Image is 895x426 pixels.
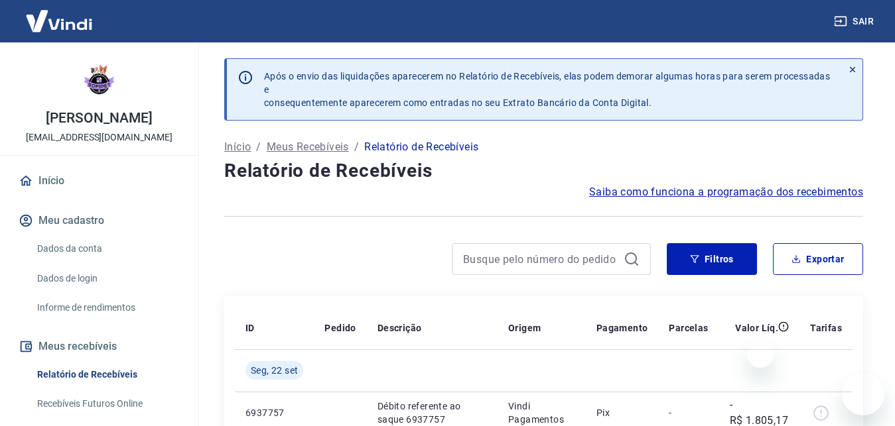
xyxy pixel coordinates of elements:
button: Meu cadastro [16,206,182,235]
p: Após o envio das liquidações aparecerem no Relatório de Recebíveis, elas podem demorar algumas ho... [264,70,832,109]
p: Relatório de Recebíveis [364,139,478,155]
p: [EMAIL_ADDRESS][DOMAIN_NAME] [26,131,172,144]
button: Filtros [667,243,757,275]
p: / [256,139,261,155]
p: - [669,406,708,419]
p: ID [245,321,255,335]
a: Recebíveis Futuros Online [32,390,182,417]
p: Débito referente ao saque 6937757 [378,399,487,426]
a: Informe de rendimentos [32,294,182,321]
iframe: Botão para abrir a janela de mensagens [842,373,884,415]
a: Início [224,139,251,155]
iframe: Fechar mensagem [747,341,774,368]
p: Valor Líq. [735,321,778,335]
p: Origem [508,321,541,335]
p: Pagamento [596,321,648,335]
p: Pix [596,406,648,419]
span: Seg, 22 set [251,364,298,377]
p: Parcelas [669,321,708,335]
h4: Relatório de Recebíveis [224,158,863,184]
img: Vindi [16,1,102,41]
p: / [354,139,359,155]
button: Sair [831,9,879,34]
a: Dados da conta [32,235,182,262]
a: Dados de login [32,265,182,292]
a: Relatório de Recebíveis [32,361,182,388]
p: 6937757 [245,406,303,419]
p: Pedido [324,321,356,335]
p: Descrição [378,321,422,335]
input: Busque pelo número do pedido [463,249,618,269]
a: Início [16,166,182,195]
p: Tarifas [810,321,842,335]
a: Meus Recebíveis [267,139,349,155]
p: [PERSON_NAME] [46,111,152,125]
img: e3727277-d80f-4bdf-8ca9-f3fa038d2d1c.jpeg [73,53,126,106]
button: Meus recebíveis [16,332,182,361]
a: Saiba como funciona a programação dos recebimentos [589,184,863,200]
p: Vindi Pagamentos [508,399,575,426]
button: Exportar [773,243,863,275]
